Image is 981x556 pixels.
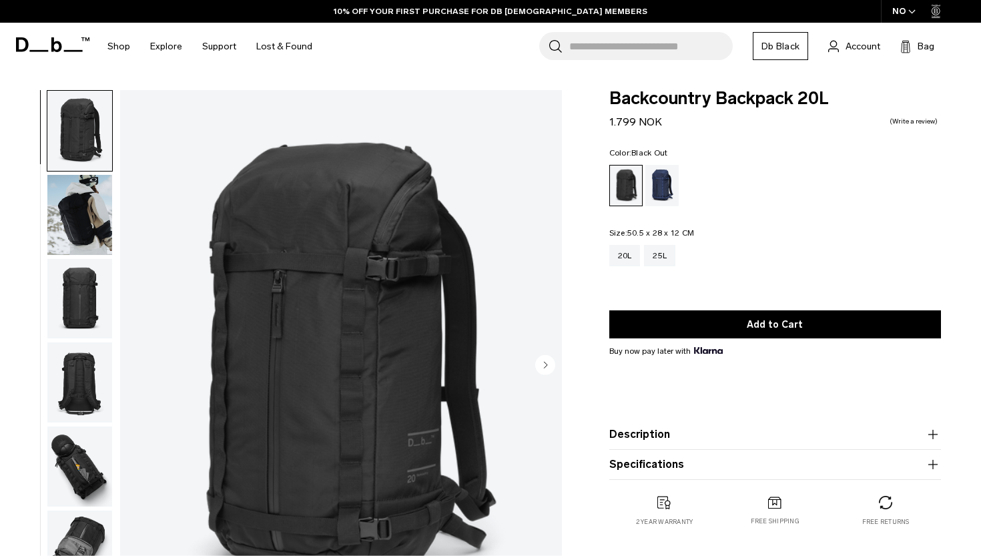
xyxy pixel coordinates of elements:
a: Db Black [753,32,808,60]
span: 1.799 NOK [609,115,662,128]
button: Specifications [609,457,941,473]
p: Free returns [862,517,910,527]
a: Write a review [890,118,938,125]
p: Free shipping [751,517,799,526]
legend: Color: [609,149,668,157]
a: 20L [609,245,641,266]
img: {"height" => 20, "alt" => "Klarna"} [694,347,723,354]
img: Backcountry Backpack 20L Black Out [47,175,112,255]
a: Account [828,38,880,54]
button: Backcountry Backpack 20L Black Out [47,174,113,256]
a: Lost & Found [256,23,312,70]
span: Bag [918,39,934,53]
a: 25L [644,245,675,266]
a: Support [202,23,236,70]
legend: Size: [609,229,695,237]
p: 2 year warranty [636,517,693,527]
button: Description [609,427,941,443]
span: Account [846,39,880,53]
img: Backcountry Backpack 20L Black Out [47,342,112,423]
img: Backcountry Backpack 20L Black Out [47,91,112,171]
nav: Main Navigation [97,23,322,70]
button: Next slide [535,354,555,377]
img: Backcountry Backpack 20L Black Out [47,259,112,339]
button: Backcountry Backpack 20L Black Out [47,90,113,172]
a: 10% OFF YOUR FIRST PURCHASE FOR DB [DEMOGRAPHIC_DATA] MEMBERS [334,5,647,17]
button: Bag [900,38,934,54]
a: Black Out [609,165,643,206]
button: Backcountry Backpack 20L Black Out [47,258,113,340]
button: Add to Cart [609,310,941,338]
a: Explore [150,23,182,70]
span: Buy now pay later with [609,345,723,357]
a: Shop [107,23,130,70]
span: Black Out [631,148,667,158]
img: Backcountry Backpack 20L Black Out [47,427,112,507]
button: Backcountry Backpack 20L Black Out [47,342,113,423]
button: Backcountry Backpack 20L Black Out [47,426,113,507]
span: Backcountry Backpack 20L [609,90,941,107]
a: Blue Hour [645,165,679,206]
span: 50.5 x 28 x 12 CM [627,228,694,238]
